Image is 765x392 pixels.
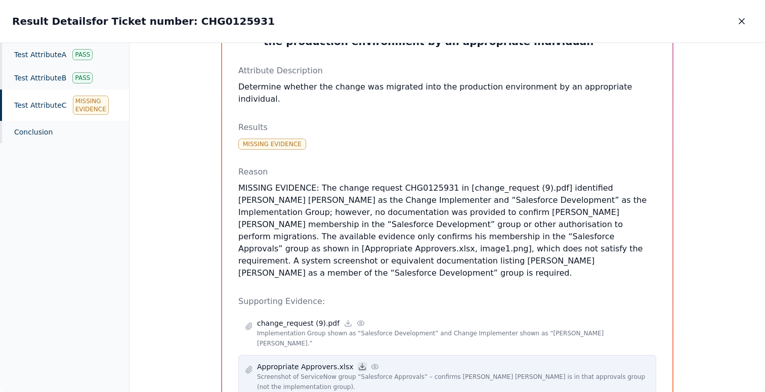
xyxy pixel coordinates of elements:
[72,49,93,60] div: Pass
[344,319,353,328] a: Download file
[238,81,656,105] p: Determine whether the change was migrated into the production environment by an appropriate indiv...
[257,328,650,349] p: Implementation Group shown as “Salesforce Development” and Change Implementer shown as “[PERSON_N...
[238,139,306,150] div: Missing Evidence
[72,72,93,83] div: Pass
[238,295,656,308] p: Supporting Evidence:
[358,362,367,371] a: Download file
[238,65,656,77] p: Attribute Description
[238,166,656,178] p: Reason
[257,318,339,328] p: change_request (9).pdf
[257,372,650,392] p: Screenshot of ServiceNow group “Salesforce Approvals” – confirms [PERSON_NAME] [PERSON_NAME] is i...
[238,182,656,279] p: MISSING EVIDENCE: The change request CHG0125931 in [change_request (9).pdf] identified [PERSON_NA...
[238,121,656,134] p: Results
[73,96,109,115] div: Missing Evidence
[257,362,354,372] p: Appropriate Approvers.xlsx
[12,14,275,28] h2: Result Details for Ticket number: CHG0125931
